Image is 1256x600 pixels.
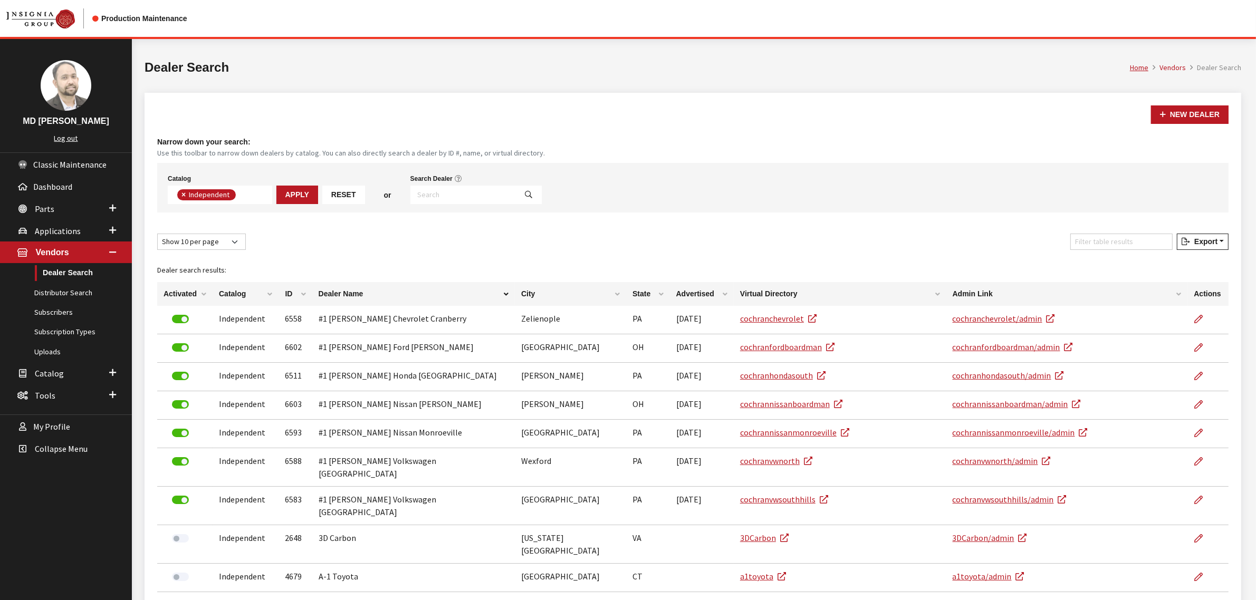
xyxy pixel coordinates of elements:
[1187,282,1229,306] th: Actions
[157,282,213,306] th: Activated: activate to sort column ascending
[1194,306,1212,332] a: Edit Dealer
[35,204,54,214] span: Parts
[6,8,92,28] a: Insignia Group logo
[384,190,391,201] span: or
[515,363,626,391] td: [PERSON_NAME]
[515,525,626,564] td: [US_STATE][GEOGRAPHIC_DATA]
[670,282,734,306] th: Advertised: activate to sort column ascending
[177,189,188,200] button: Remove item
[515,391,626,420] td: [PERSON_NAME]
[1130,63,1148,72] a: Home
[1194,391,1212,418] a: Edit Dealer
[279,363,312,391] td: 6511
[213,487,279,525] td: Independent
[279,448,312,487] td: 6588
[238,191,244,200] textarea: Search
[33,421,70,432] span: My Profile
[626,448,670,487] td: PA
[172,343,189,352] label: Deactivate Dealer
[54,133,78,143] a: Log out
[172,496,189,504] label: Deactivate Dealer
[953,494,1067,505] a: cochranvwsouthhills/admin
[213,282,279,306] th: Catalog: activate to sort column ascending
[35,390,55,401] span: Tools
[312,420,515,448] td: #1 [PERSON_NAME] Nissan Monroeville
[157,258,1229,282] caption: Dealer search results:
[1194,363,1212,389] a: Edit Dealer
[35,226,81,236] span: Applications
[279,391,312,420] td: 6603
[92,13,187,24] div: Production Maintenance
[740,456,812,466] a: cochranvwnorth
[1194,525,1212,551] a: Edit Dealer
[279,282,312,306] th: ID: activate to sort column ascending
[279,525,312,564] td: 2648
[213,363,279,391] td: Independent
[276,186,318,204] button: Apply
[1194,420,1212,446] a: Edit Dealer
[312,334,515,363] td: #1 [PERSON_NAME] Ford [PERSON_NAME]
[35,443,88,454] span: Collapse Menu
[213,334,279,363] td: Independent
[188,190,232,199] span: Independent
[168,174,191,183] label: Catalog
[181,190,186,199] span: ×
[1148,62,1186,73] li: Vendors
[172,534,189,543] label: Activate Dealer
[279,420,312,448] td: 6593
[953,313,1055,324] a: cochranchevrolet/admin
[953,533,1027,543] a: 3DCarbon/admin
[953,342,1073,352] a: cochranfordboardman/admin
[946,282,1188,306] th: Admin Link: activate to sort column ascending
[515,282,626,306] th: City: activate to sort column ascending
[626,564,670,592] td: CT
[1194,487,1212,513] a: Edit Dealer
[157,148,1229,159] small: Use this toolbar to narrow down dealers by catalog. You can also directly search a dealer by ID #...
[172,457,189,466] label: Deactivate Dealer
[312,487,515,525] td: #1 [PERSON_NAME] Volkswagen [GEOGRAPHIC_DATA]
[670,334,734,363] td: [DATE]
[33,159,107,170] span: Classic Maintenance
[312,525,515,564] td: 3D Carbon
[953,399,1081,409] a: cochrannissanboardman/admin
[670,363,734,391] td: [DATE]
[670,448,734,487] td: [DATE]
[670,420,734,448] td: [DATE]
[626,363,670,391] td: PA
[626,334,670,363] td: OH
[1070,234,1173,250] input: Filter table results
[626,525,670,564] td: VA
[33,181,72,192] span: Dashboard
[1190,237,1217,246] span: Export
[953,427,1088,438] a: cochrannissanmonroeville/admin
[35,368,64,379] span: Catalog
[1177,234,1229,250] button: Export
[740,427,849,438] a: cochrannissanmonroeville
[410,186,517,204] input: Search
[953,571,1024,582] a: a1toyota/admin
[213,564,279,592] td: Independent
[35,248,69,257] span: Vendors
[740,313,817,324] a: cochranchevrolet
[213,391,279,420] td: Independent
[1194,334,1212,361] a: Edit Dealer
[172,372,189,380] label: Deactivate Dealer
[740,342,835,352] a: cochranfordboardman
[312,363,515,391] td: #1 [PERSON_NAME] Honda [GEOGRAPHIC_DATA]
[626,487,670,525] td: PA
[312,448,515,487] td: #1 [PERSON_NAME] Volkswagen [GEOGRAPHIC_DATA]
[740,370,826,381] a: cochranhondasouth
[312,306,515,334] td: #1 [PERSON_NAME] Chevrolet Cranberry
[740,571,786,582] a: a1toyota
[279,334,312,363] td: 6602
[172,400,189,409] label: Deactivate Dealer
[1151,105,1229,124] button: New Dealer
[670,391,734,420] td: [DATE]
[626,391,670,420] td: OH
[322,186,365,204] button: Reset
[626,420,670,448] td: PA
[279,487,312,525] td: 6583
[626,306,670,334] td: PA
[734,282,946,306] th: Virtual Directory: activate to sort column ascending
[515,448,626,487] td: Wexford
